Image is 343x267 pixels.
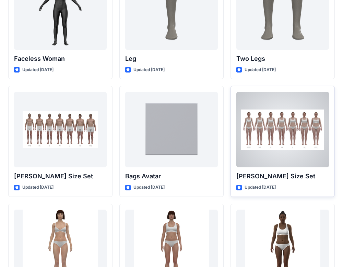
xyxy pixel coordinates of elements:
p: [PERSON_NAME] Size Set [236,171,329,181]
p: Updated [DATE] [245,66,276,74]
a: Oliver Size Set [14,92,107,167]
p: Faceless Woman [14,54,107,64]
p: [PERSON_NAME] Size Set [14,171,107,181]
p: Updated [DATE] [133,184,165,191]
p: Two Legs [236,54,329,64]
a: Olivia Size Set [236,92,329,167]
a: Bags Avatar [125,92,218,167]
p: Updated [DATE] [133,66,165,74]
p: Updated [DATE] [245,184,276,191]
p: Updated [DATE] [22,184,54,191]
p: Leg [125,54,218,64]
p: Updated [DATE] [22,66,54,74]
p: Bags Avatar [125,171,218,181]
